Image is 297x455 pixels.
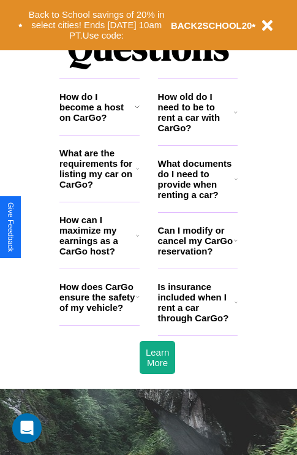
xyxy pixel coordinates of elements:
b: BACK2SCHOOL20 [171,20,252,31]
h3: How does CarGo ensure the safety of my vehicle? [59,281,136,313]
h3: How can I maximize my earnings as a CarGo host? [59,215,136,256]
h3: What are the requirements for listing my car on CarGo? [59,148,136,189]
h3: Can I modify or cancel my CarGo reservation? [158,225,234,256]
h3: How old do I need to be to rent a car with CarGo? [158,91,235,133]
button: Learn More [140,341,175,374]
div: Give Feedback [6,202,15,252]
h3: What documents do I need to provide when renting a car? [158,158,235,200]
button: Back to School savings of 20% in select cities! Ends [DATE] 10am PT.Use code: [23,6,171,44]
div: Open Intercom Messenger [12,413,42,443]
h3: Is insurance included when I rent a car through CarGo? [158,281,235,323]
h3: How do I become a host on CarGo? [59,91,135,123]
